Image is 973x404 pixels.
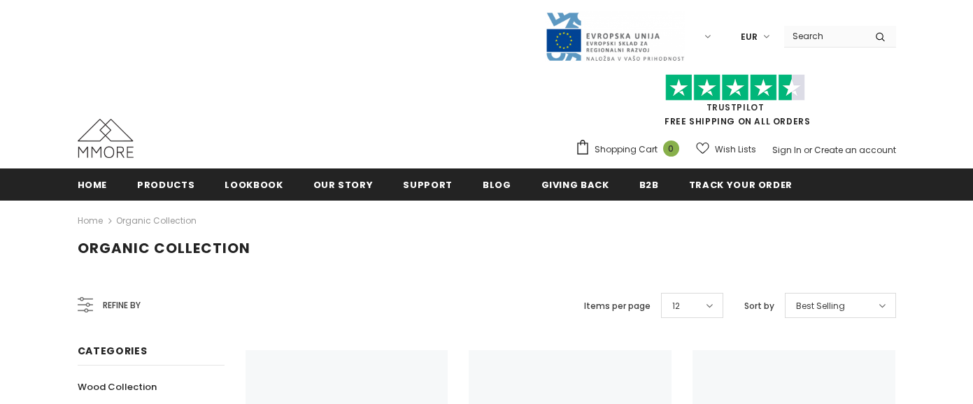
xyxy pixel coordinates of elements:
a: Trustpilot [706,101,765,113]
span: support [403,178,453,192]
span: Giving back [541,178,609,192]
span: Refine by [103,298,141,313]
a: Create an account [814,144,896,156]
span: Lookbook [225,178,283,192]
a: Wish Lists [696,137,756,161]
a: Lookbook [225,168,283,200]
span: Wish Lists [715,143,756,157]
a: B2B [639,168,659,200]
a: Track your order [689,168,793,200]
input: Search Site [784,26,865,46]
span: Track your order [689,178,793,192]
a: Giving back [541,168,609,200]
img: Javni Razpis [545,11,685,62]
a: Blog [483,168,511,200]
span: B2B [639,178,659,192]
span: or [804,144,812,156]
img: Trust Pilot Stars [665,74,805,101]
label: Items per page [584,299,651,313]
span: Products [137,178,194,192]
a: Products [137,168,194,200]
span: FREE SHIPPING ON ALL ORDERS [575,80,896,127]
span: 0 [663,140,679,157]
span: EUR [741,30,758,44]
span: Home [78,178,108,192]
span: Organic Collection [78,238,250,258]
span: Shopping Cart [595,143,658,157]
span: Categories [78,344,148,358]
a: Sign In [772,144,802,156]
span: Blog [483,178,511,192]
label: Sort by [744,299,774,313]
img: MMORE Cases [78,119,134,158]
a: Organic Collection [116,215,197,226]
a: support [403,168,453,200]
span: Best Selling [796,299,845,313]
span: Our Story [313,178,374,192]
a: Home [78,168,108,200]
span: Wood Collection [78,380,157,394]
a: Our Story [313,168,374,200]
a: Shopping Cart 0 [575,139,686,160]
span: 12 [672,299,680,313]
a: Home [78,212,103,229]
a: Javni Razpis [545,30,685,42]
a: Wood Collection [78,375,157,399]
